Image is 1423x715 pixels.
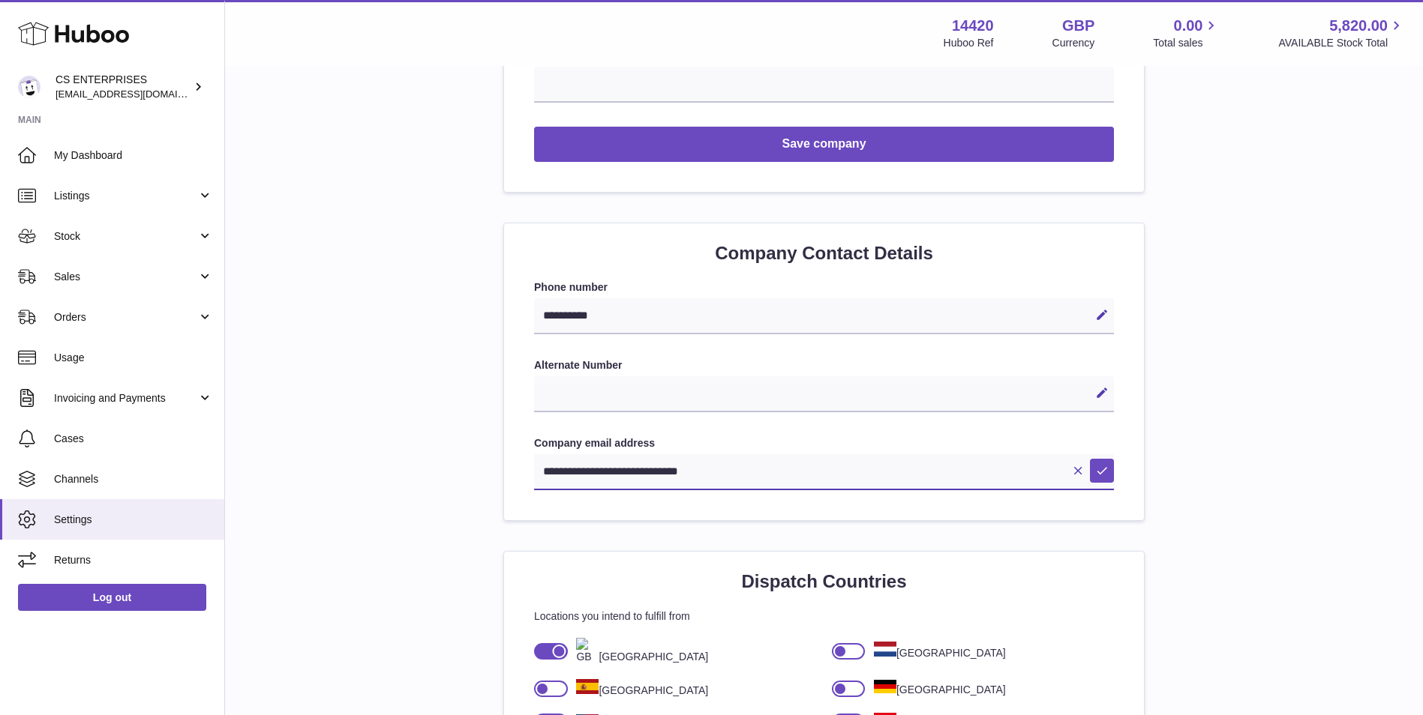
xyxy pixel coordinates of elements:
div: [GEOGRAPHIC_DATA] [865,680,1005,697]
span: 5,820.00 [1329,16,1388,36]
img: internalAdmin-14420@internal.huboo.com [18,76,41,98]
span: Usage [54,351,213,365]
span: Stock [54,229,197,244]
strong: GBP [1062,16,1094,36]
a: 5,820.00 AVAILABLE Stock Total [1278,16,1405,50]
span: Sales [54,270,197,284]
span: My Dashboard [54,148,213,163]
button: Save company [534,127,1114,162]
img: GB [576,638,599,664]
span: Listings [54,189,197,203]
strong: 14420 [952,16,994,36]
img: NL [874,642,896,657]
span: Settings [54,513,213,527]
a: 0.00 Total sales [1153,16,1220,50]
div: CS ENTERPRISES [56,73,191,101]
div: Huboo Ref [944,36,994,50]
span: [EMAIL_ADDRESS][DOMAIN_NAME] [56,88,221,100]
div: [GEOGRAPHIC_DATA] [865,642,1005,660]
label: Phone number [534,280,1114,295]
img: DE [874,680,896,693]
span: Cases [54,432,213,446]
p: Locations you intend to fulfill from [534,609,1114,624]
div: [GEOGRAPHIC_DATA] [568,638,708,664]
span: Total sales [1153,36,1220,50]
img: ES [576,679,599,694]
a: Log out [18,584,206,611]
span: AVAILABLE Stock Total [1278,36,1405,50]
span: Orders [54,310,197,325]
label: Company email address [534,436,1114,450]
h2: Dispatch Countries [534,570,1114,594]
label: Alternate Number [534,358,1114,372]
span: Channels [54,472,213,486]
div: Currency [1052,36,1095,50]
h2: Company Contact Details [534,241,1114,265]
span: Returns [54,553,213,567]
span: 0.00 [1174,16,1203,36]
span: Invoicing and Payments [54,391,197,405]
div: [GEOGRAPHIC_DATA] [568,679,708,698]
